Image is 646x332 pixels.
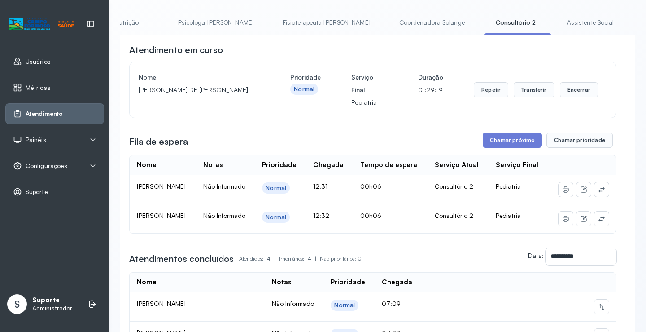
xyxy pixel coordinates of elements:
span: Suporte [26,188,48,196]
a: Consultório 2 [484,15,547,30]
a: Psicologa [PERSON_NAME] [169,15,263,30]
button: Transferir [514,82,554,97]
p: Pediatria [351,96,388,109]
span: Não Informado [203,212,245,219]
a: Fisioterapeuta [PERSON_NAME] [274,15,380,30]
div: Chegada [313,161,344,169]
div: Consultório 2 [435,212,481,220]
span: Configurações [26,162,67,170]
div: Consultório 2 [435,182,481,190]
div: Chegada [382,278,412,287]
h4: Duração [418,71,443,84]
span: | [315,255,316,262]
p: [PERSON_NAME] DE [PERSON_NAME] [139,84,260,96]
div: Normal [334,301,355,309]
a: Assistente Social [558,15,623,30]
div: Prioridade [262,161,297,169]
h3: Fila de espera [129,135,188,148]
span: Pediatria [496,182,521,190]
div: Normal [294,85,314,93]
h3: Atendimento em curso [129,44,223,56]
img: Logotipo do estabelecimento [9,17,74,31]
span: 12:32 [313,212,329,219]
button: Chamar próximo [483,133,542,148]
span: 00h06 [360,212,381,219]
div: Serviço Final [496,161,538,169]
div: Normal [266,213,286,221]
h3: Atendimentos concluídos [129,252,234,265]
span: [PERSON_NAME] [137,212,186,219]
p: 01:29:19 [418,84,443,96]
a: Atendimento [13,109,96,118]
p: Não prioritários: 0 [320,252,362,265]
div: Tempo de espera [360,161,417,169]
span: | [274,255,275,262]
label: Data: [528,252,544,259]
span: 07:09 [382,300,401,307]
button: Chamar prioridade [546,133,613,148]
div: Nome [137,278,157,287]
h4: Nome [139,71,260,84]
div: Normal [266,184,286,192]
p: Suporte [32,296,72,305]
div: Notas [203,161,223,169]
span: Métricas [26,84,51,92]
div: Nome [137,161,157,169]
span: [PERSON_NAME] [137,182,186,190]
div: Serviço Atual [435,161,479,169]
span: Pediatria [496,212,521,219]
span: Não Informado [203,182,245,190]
a: Coordenadora Solange [390,15,474,30]
div: Notas [272,278,291,287]
span: Usuários [26,58,51,66]
button: Repetir [474,82,508,97]
a: Usuários [13,57,96,66]
p: Administrador [32,305,72,312]
span: Painéis [26,136,46,144]
h4: Prioridade [290,71,321,84]
p: Prioritários: 14 [279,252,320,265]
a: Nutrição [96,15,158,30]
p: Atendidos: 14 [239,252,279,265]
div: Prioridade [331,278,365,287]
span: 12:31 [313,182,327,190]
a: Métricas [13,83,96,92]
span: Não Informado [272,300,314,307]
h4: Serviço Final [351,71,388,96]
span: 00h06 [360,182,381,190]
span: Atendimento [26,110,63,118]
span: [PERSON_NAME] [137,300,186,307]
button: Encerrar [560,82,598,97]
